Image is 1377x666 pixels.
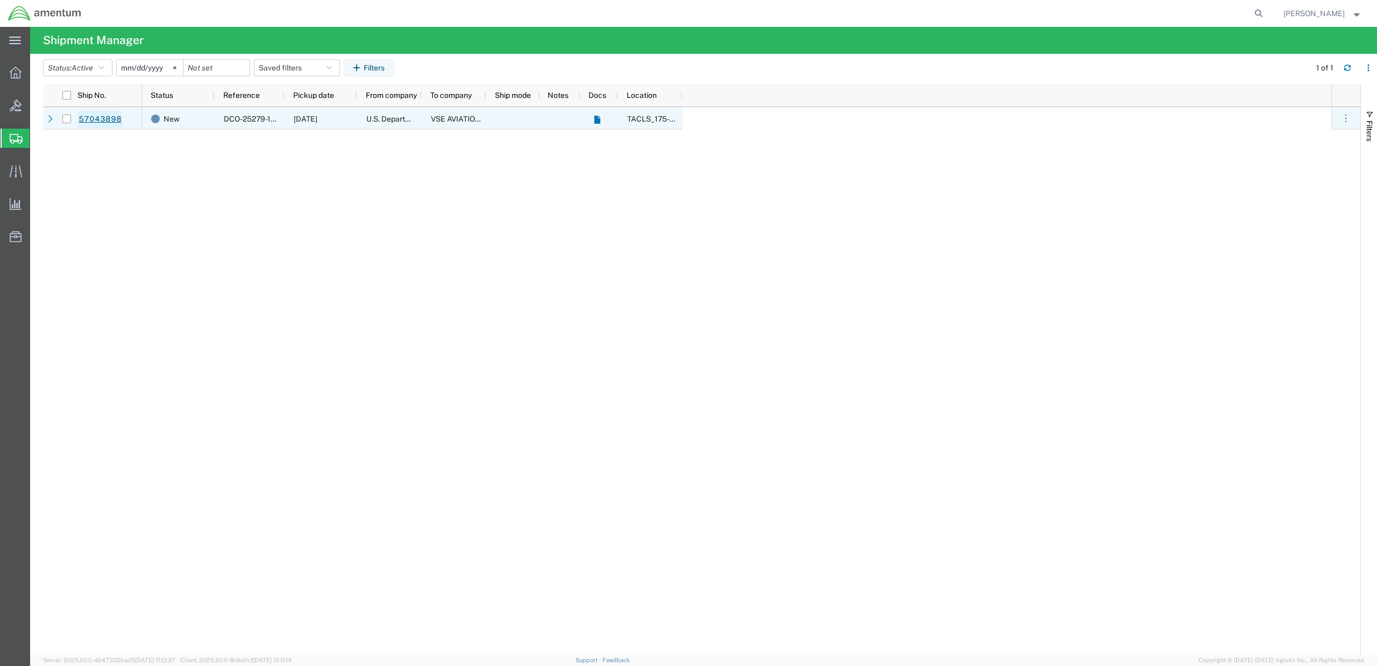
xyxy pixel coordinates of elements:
[1198,656,1364,665] span: Copyright © [DATE]-[DATE] Agistix Inc., All Rights Reserved
[430,91,472,100] span: To company
[223,91,260,100] span: Reference
[78,111,122,128] a: 57043898
[627,91,657,100] span: Location
[180,657,292,663] span: Client: 2025.20.0-8c6e0cf
[344,59,394,76] button: Filters
[253,657,292,663] span: [DATE] 12:11:14
[431,115,588,123] span: VSE AVIATION INC (FKA GLOBAL PARTS INC)
[117,60,183,76] input: Not set
[72,63,93,72] span: Active
[548,91,569,100] span: Notes
[8,5,82,22] img: logo
[1283,7,1362,20] button: [PERSON_NAME]
[602,657,630,663] a: Feedback
[588,91,606,100] span: Docs
[77,91,106,100] span: Ship No.
[1283,8,1345,19] span: Michael Jones
[366,115,463,123] span: U.S. Department of Defense
[43,657,175,663] span: Server: 2025.20.0-db47332bad5
[183,60,250,76] input: Not set
[1365,121,1374,141] span: Filters
[164,108,180,130] span: New
[495,91,531,100] span: Ship mode
[293,91,334,100] span: Pickup date
[294,115,317,123] span: 10/07/2025
[135,657,175,663] span: [DATE] 11:13:37
[1316,62,1335,74] div: 1 of 1
[576,657,602,663] a: Support
[627,115,701,123] span: TACLS_175-Ayase, JP
[43,59,112,76] button: Status:Active
[254,59,340,76] button: Saved filters
[151,91,173,100] span: Status
[224,115,293,123] span: DCO-25279-169169
[43,27,144,54] h4: Shipment Manager
[366,91,417,100] span: From company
